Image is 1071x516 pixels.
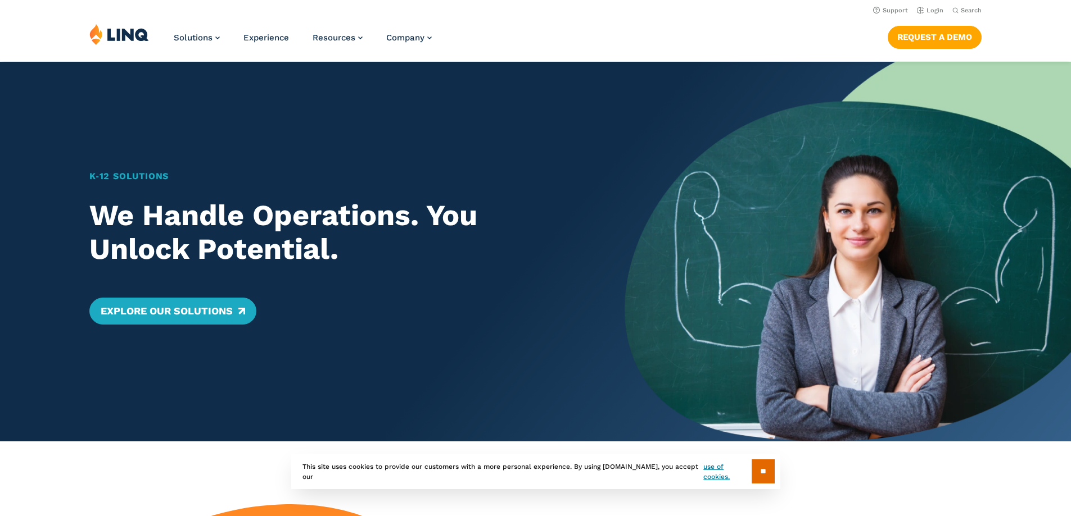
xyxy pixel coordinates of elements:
[174,24,432,61] nav: Primary Navigation
[386,33,424,43] span: Company
[952,6,982,15] button: Open Search Bar
[174,33,213,43] span: Solutions
[243,33,289,43] a: Experience
[89,298,256,325] a: Explore Our Solutions
[888,26,982,48] a: Request a Demo
[313,33,355,43] span: Resources
[89,24,149,45] img: LINQ | K‑12 Software
[961,7,982,14] span: Search
[291,454,780,489] div: This site uses cookies to provide our customers with a more personal experience. By using [DOMAIN...
[917,7,943,14] a: Login
[89,199,581,266] h2: We Handle Operations. You Unlock Potential.
[888,24,982,48] nav: Button Navigation
[89,170,581,183] h1: K‑12 Solutions
[174,33,220,43] a: Solutions
[873,7,908,14] a: Support
[625,62,1071,441] img: Home Banner
[386,33,432,43] a: Company
[703,462,751,482] a: use of cookies.
[313,33,363,43] a: Resources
